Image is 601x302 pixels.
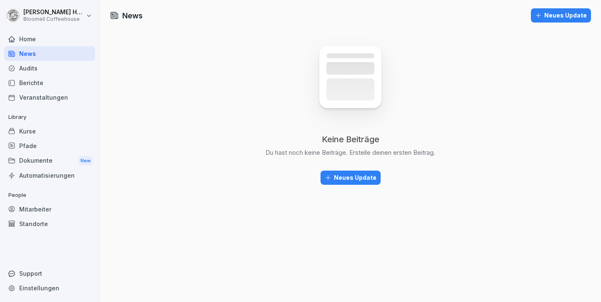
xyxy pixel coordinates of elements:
p: Du hast noch keine Beiträge. Erstelle deinen ersten Beitrag. [265,148,435,157]
p: Bloomell Coffeehouse [23,16,84,22]
a: Veranstaltungen [4,90,95,105]
img: news_empty.svg [300,34,400,134]
div: Neues Update [535,11,587,20]
div: New [78,156,93,166]
a: Standorte [4,216,95,231]
div: Dokumente [4,153,95,169]
p: Keine Beiträge [322,134,379,145]
a: News [4,46,95,61]
p: People [4,189,95,202]
a: Berichte [4,75,95,90]
a: Home [4,32,95,46]
a: Mitarbeiter [4,202,95,216]
h1: News [122,10,143,21]
a: Kurse [4,124,95,138]
p: Library [4,111,95,124]
button: Neues Update [321,171,381,185]
a: Pfade [4,138,95,153]
div: Neues Update [325,173,376,182]
a: Automatisierungen [4,168,95,183]
p: [PERSON_NAME] Häfeli [23,9,84,16]
button: Neues Update [531,8,591,23]
a: Einstellungen [4,281,95,295]
a: DokumenteNew [4,153,95,169]
div: Support [4,266,95,281]
a: Audits [4,61,95,75]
